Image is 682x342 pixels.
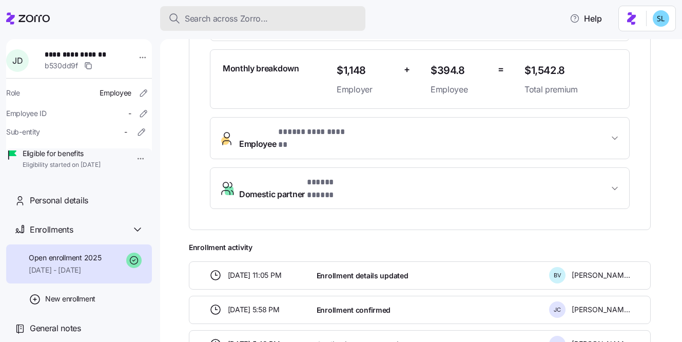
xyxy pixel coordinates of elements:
span: Enrollment confirmed [317,305,391,315]
span: b530dd9f [45,61,78,71]
span: General notes [30,322,81,335]
span: Personal details [30,194,88,207]
span: Sub-entity [6,127,40,137]
span: Employee [100,88,131,98]
span: Open enrollment 2025 [29,253,101,263]
span: Monthly breakdown [223,62,299,75]
span: [PERSON_NAME] [572,305,630,315]
span: Employee [431,83,490,96]
span: B V [554,273,561,278]
span: [PERSON_NAME] [572,270,630,280]
span: Employee [239,126,355,150]
span: $1,148 [337,62,396,79]
span: Enrollment details updated [317,271,408,281]
span: J D [12,56,23,65]
span: Employer [337,83,396,96]
span: J C [554,307,561,313]
span: $1,542.8 [524,62,617,79]
button: Search across Zorro... [160,6,365,31]
span: + [404,62,410,77]
span: Domestic partner [239,176,354,201]
span: Eligibility started on [DATE] [23,161,101,169]
span: Employee ID [6,108,47,119]
span: - [124,127,127,137]
span: = [498,62,504,77]
span: Role [6,88,20,98]
span: Enrollments [30,223,73,236]
span: Help [570,12,602,25]
span: $394.8 [431,62,490,79]
span: Total premium [524,83,617,96]
span: New enrollment [45,294,95,304]
span: Search across Zorro... [185,12,268,25]
span: - [128,108,131,119]
img: 7c620d928e46699fcfb78cede4daf1d1 [653,10,669,27]
span: Enrollment activity [189,242,651,253]
button: Help [561,8,610,29]
span: Eligible for benefits [23,148,101,159]
span: [DATE] - [DATE] [29,265,101,275]
span: [DATE] 11:05 PM [228,270,282,280]
span: [DATE] 5:58 PM [228,305,280,315]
